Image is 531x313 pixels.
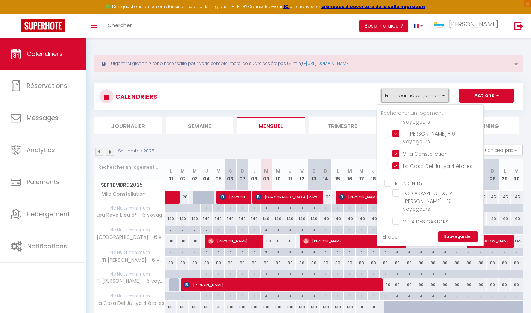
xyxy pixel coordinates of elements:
abbr: D [491,168,494,174]
div: 3 [308,270,320,277]
input: Rechercher un logement... [98,161,161,174]
div: 2 [201,226,212,233]
div: 3 [284,248,296,255]
div: 110 [272,235,284,248]
li: Semaine [166,117,234,134]
abbr: M [348,168,352,174]
div: 3 [368,270,379,277]
div: 3 [320,204,332,211]
div: 3 [284,204,296,211]
span: [PERSON_NAME] [470,234,510,248]
span: [PERSON_NAME] [184,278,380,291]
div: 3 [165,292,177,299]
div: 3 [344,292,355,299]
span: Hébergement [26,210,70,218]
div: 3 [296,270,308,277]
span: Leu Rêve Bleu 5* - 6 voyageurs [96,212,166,218]
div: 3 [499,204,511,211]
div: 145 [511,235,523,248]
button: Actions [459,89,514,103]
th: 29 [499,159,511,191]
th: 17 [356,159,368,191]
div: 3 [368,292,379,299]
div: 3 [225,226,236,233]
abbr: L [337,168,339,174]
div: 4 [356,248,367,255]
div: 3 [177,270,189,277]
div: 3 [499,226,511,233]
th: 15 [332,159,344,191]
div: 3 [237,292,248,299]
div: 3 [511,226,523,233]
div: 3 [272,226,284,233]
button: Filtrer par hébergement [381,89,449,103]
div: 3 [320,292,332,299]
div: 90 [415,278,427,291]
div: 80 [439,257,451,270]
div: 3 [356,204,367,211]
div: 3 [261,226,272,233]
div: 3 [356,292,367,299]
div: 140 [332,212,344,225]
div: 3 [213,226,224,233]
img: logout [514,22,523,30]
button: Close [514,61,518,67]
div: 4 [213,248,224,255]
th: 12 [296,159,308,191]
div: 80 [272,257,284,270]
div: 145 [487,191,499,204]
div: 3 [344,204,355,211]
div: 90 [463,278,475,291]
span: Septembre 2025 [94,180,165,190]
abbr: J [205,168,208,174]
div: 3 [308,226,320,233]
abbr: J [289,168,292,174]
div: 3 [427,270,439,277]
th: 01 [165,159,177,191]
abbr: M [276,168,280,174]
img: ... [434,21,444,28]
a: Chercher [102,14,137,38]
div: 3 [261,270,272,277]
div: 3 [261,248,272,255]
div: 4 [237,248,248,255]
img: Super Booking [21,19,65,32]
a: ... [PERSON_NAME] [428,14,507,38]
div: 4 [415,248,427,255]
span: Ti [PERSON_NAME] - 6 voyageurs [403,130,455,145]
div: 2 [189,226,201,233]
div: 3 [368,226,379,233]
div: 3 [332,204,343,211]
div: 3 [391,270,403,277]
div: 3 [308,292,320,299]
div: 3 [189,292,201,299]
div: 3 [249,204,260,211]
div: 3 [249,292,260,299]
div: 3 [249,226,260,233]
div: 140 [248,212,260,225]
abbr: M [193,168,197,174]
span: Ti [PERSON_NAME] - 6 voyageurs [403,110,455,125]
div: 3 [225,270,236,277]
div: 3 [296,226,308,233]
div: 90 [475,278,487,291]
li: Trimestre [309,117,377,134]
div: 3 [284,270,296,277]
div: 80 [248,257,260,270]
div: 3 [511,270,523,277]
th: 30 [511,159,523,191]
span: Nb Nuits minimum [94,204,165,212]
th: 18 [367,159,379,191]
div: 3 [403,270,415,277]
div: 3 [296,204,308,211]
div: 3 [403,292,415,299]
div: 3 [201,292,212,299]
div: 3 [475,270,487,277]
div: 4 [475,248,487,255]
th: 09 [260,159,272,191]
div: 80 [451,257,463,270]
div: 3 [380,292,391,299]
div: 3 [261,292,272,299]
p: Septembre 2025 [118,148,154,155]
div: 90 [487,278,499,291]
